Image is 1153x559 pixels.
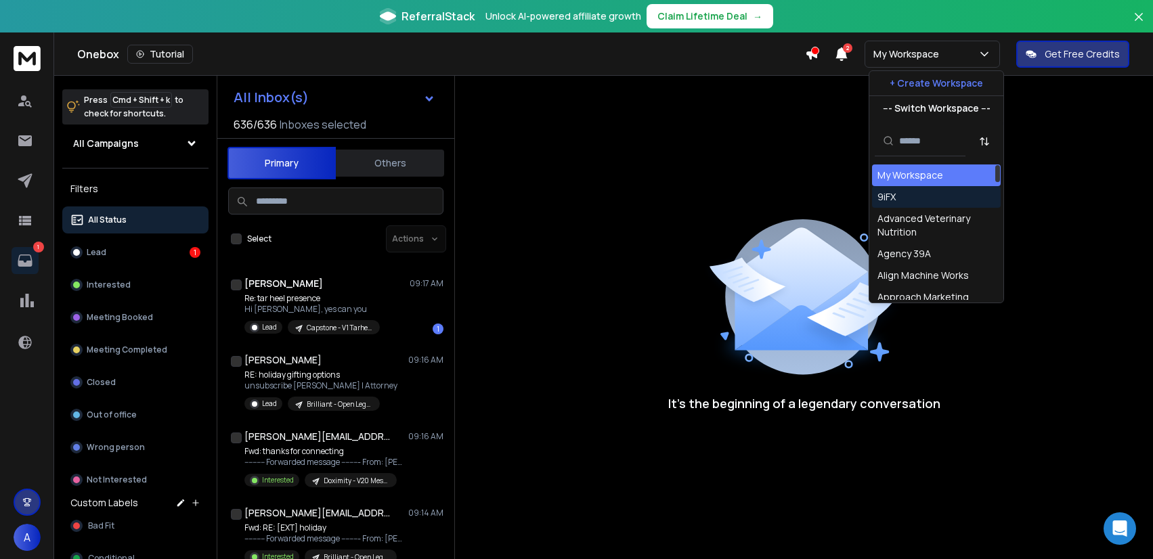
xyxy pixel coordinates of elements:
[62,336,209,363] button: Meeting Completed
[190,247,200,258] div: 1
[62,130,209,157] button: All Campaigns
[883,102,991,115] p: --- Switch Workspace ---
[70,496,138,510] h3: Custom Labels
[877,247,931,261] div: Agency 39A
[843,43,852,53] span: 2
[877,212,995,239] div: Advanced Veterinary Nutrition
[433,323,443,334] div: 1
[410,278,443,289] p: 09:17 AM
[244,304,380,315] p: Hi [PERSON_NAME], yes can you
[234,91,309,104] h1: All Inbox(s)
[668,394,940,413] p: It’s the beginning of a legendary conversation
[336,148,444,178] button: Others
[87,474,147,485] p: Not Interested
[234,116,277,133] span: 636 / 636
[110,92,172,108] span: Cmd + Shift + k
[1016,41,1129,68] button: Get Free Credits
[877,169,943,182] div: My Workspace
[244,293,380,304] p: Re: tar heel presence
[1045,47,1120,61] p: Get Free Credits
[244,353,322,367] h1: [PERSON_NAME]
[73,137,139,150] h1: All Campaigns
[1104,512,1136,545] div: Open Intercom Messenger
[262,322,277,332] p: Lead
[62,434,209,461] button: Wrong person
[877,269,969,282] div: Align Machine Works
[127,45,193,64] button: Tutorial
[87,409,137,420] p: Out of office
[307,323,372,333] p: Capstone - V1 Tarheel 10 Miler - Triangle - Charlie
[869,71,1003,95] button: + Create Workspace
[88,215,127,225] p: All Status
[280,116,366,133] h3: Inboxes selected
[87,312,153,323] p: Meeting Booked
[244,522,407,533] p: Fwd: RE: [EXT] holiday
[62,512,209,539] button: Bad Fit
[408,508,443,518] p: 09:14 AM
[244,380,397,391] p: unsubscribe [PERSON_NAME] | Attorney
[62,401,209,428] button: Out of office
[62,369,209,396] button: Closed
[247,233,271,244] label: Select
[62,271,209,298] button: Interested
[485,9,641,23] p: Unlock AI-powered affiliate growth
[14,524,41,551] button: A
[408,431,443,442] p: 09:16 AM
[62,466,209,493] button: Not Interested
[87,279,131,290] p: Interested
[890,76,983,90] p: + Create Workspace
[62,206,209,233] button: All Status
[877,190,896,204] div: 9iFX
[88,520,114,531] span: Bad Fit
[971,128,998,155] button: Sort by Sort A-Z
[77,45,805,64] div: Onebox
[244,533,407,544] p: ---------- Forwarded message --------- From: [PERSON_NAME],
[262,475,294,485] p: Interested
[307,399,372,409] p: Brilliant - Open Legal Campaign
[33,242,44,252] p: 1
[87,247,106,258] p: Lead
[62,239,209,266] button: Lead1
[223,84,446,111] button: All Inbox(s)
[262,399,277,409] p: Lead
[84,93,183,120] p: Press to check for shortcuts.
[62,179,209,198] h3: Filters
[1130,8,1148,41] button: Close banner
[244,370,397,380] p: RE: holiday gifting options
[87,377,116,388] p: Closed
[877,290,969,304] div: Approach Marketing
[62,304,209,331] button: Meeting Booked
[408,355,443,365] p: 09:16 AM
[401,8,475,24] span: ReferralStack
[12,247,39,274] a: 1
[87,344,167,355] p: Meeting Completed
[227,147,336,179] button: Primary
[753,9,762,23] span: →
[324,476,389,486] p: Doximity - V20 Messaging - LI connection follow up - [PERSON_NAME]
[244,430,393,443] h1: [PERSON_NAME][EMAIL_ADDRESS][DOMAIN_NAME]
[244,277,323,290] h1: [PERSON_NAME]
[647,4,773,28] button: Claim Lifetime Deal→
[244,506,393,520] h1: [PERSON_NAME][EMAIL_ADDRESS][DOMAIN_NAME]
[87,442,145,453] p: Wrong person
[244,446,407,457] p: Fwd: thanks for connecting
[244,457,407,468] p: ---------- Forwarded message --------- From: [PERSON_NAME],
[873,47,944,61] p: My Workspace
